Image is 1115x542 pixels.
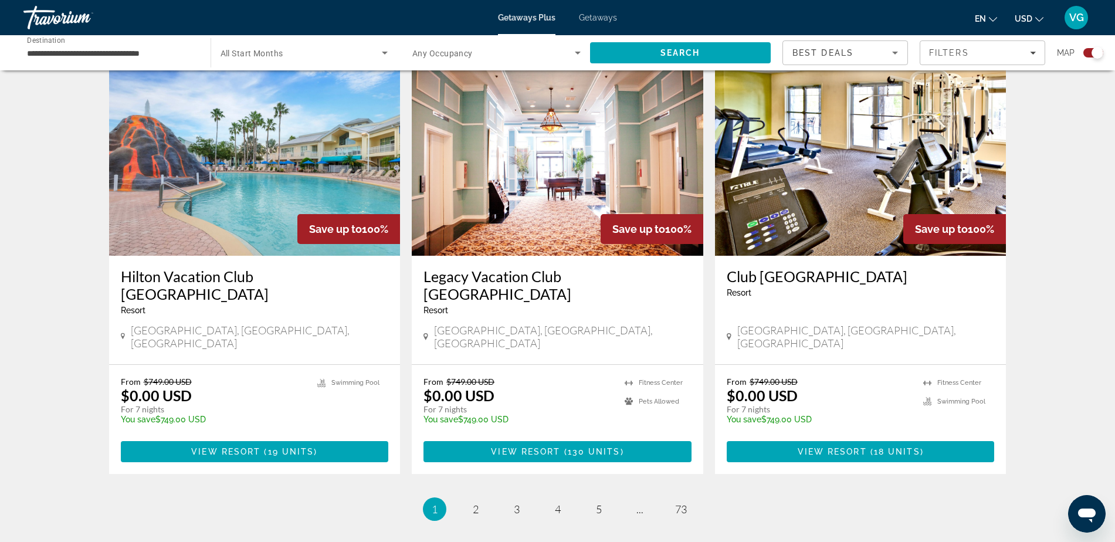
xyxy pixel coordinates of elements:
nav: Pagination [109,497,1006,521]
span: 19 units [268,447,314,456]
div: 100% [601,214,703,244]
p: $0.00 USD [121,387,192,404]
span: [GEOGRAPHIC_DATA], [GEOGRAPHIC_DATA], [GEOGRAPHIC_DATA] [131,324,388,350]
img: Club Wyndham Mountain Vista [715,68,1006,256]
span: VG [1069,12,1084,23]
span: View Resort [491,447,560,456]
span: Filters [929,48,969,57]
button: Search [590,42,771,63]
span: You save [727,415,761,424]
span: Search [660,48,700,57]
button: View Resort(19 units) [121,441,389,462]
span: From [121,377,141,387]
p: $0.00 USD [727,387,798,404]
span: ... [636,503,643,516]
div: 100% [903,214,1006,244]
span: Save up to [915,223,968,235]
span: 1 [432,503,438,516]
span: Save up to [612,223,665,235]
img: Hilton Vacation Club Cypress Pointe Orlando [109,68,401,256]
p: $0.00 USD [423,387,494,404]
span: Resort [423,306,448,315]
p: $749.00 USD [121,415,306,424]
span: en [975,14,986,23]
span: You save [121,415,155,424]
span: Swimming Pool [331,379,379,387]
p: For 7 nights [121,404,306,415]
a: Legacy Vacation Club [GEOGRAPHIC_DATA] [423,267,692,303]
p: $749.00 USD [727,415,912,424]
button: View Resort(130 units) [423,441,692,462]
button: View Resort(18 units) [727,441,995,462]
span: Swimming Pool [937,398,985,405]
a: Club [GEOGRAPHIC_DATA] [727,267,995,285]
p: For 7 nights [423,404,613,415]
input: Select destination [27,46,195,60]
span: 73 [675,503,687,516]
span: Pets Allowed [639,398,679,405]
span: Map [1057,45,1075,61]
span: USD [1015,14,1032,23]
button: Change language [975,10,997,27]
span: [GEOGRAPHIC_DATA], [GEOGRAPHIC_DATA], [GEOGRAPHIC_DATA] [434,324,692,350]
span: ( ) [867,447,924,456]
span: 4 [555,503,561,516]
a: Hilton Vacation Club [GEOGRAPHIC_DATA] [121,267,389,303]
span: You save [423,415,458,424]
div: 100% [297,214,400,244]
iframe: Button to launch messaging window [1068,495,1106,533]
span: ( ) [260,447,317,456]
span: ( ) [560,447,623,456]
p: For 7 nights [727,404,912,415]
a: Getaways Plus [498,13,555,22]
span: Resort [121,306,145,315]
span: Any Occupancy [412,49,473,58]
span: $749.00 USD [750,377,798,387]
a: Travorium [23,2,141,33]
span: Destination [27,36,65,44]
span: 130 units [568,447,621,456]
span: $749.00 USD [144,377,192,387]
span: Resort [727,288,751,297]
span: 18 units [874,447,920,456]
a: Getaways [579,13,617,22]
span: From [727,377,747,387]
img: Legacy Vacation Club Brigantine Beach [412,68,703,256]
span: Best Deals [792,48,853,57]
span: All Start Months [221,49,283,58]
button: Change currency [1015,10,1043,27]
span: [GEOGRAPHIC_DATA], [GEOGRAPHIC_DATA], [GEOGRAPHIC_DATA] [737,324,995,350]
span: View Resort [798,447,867,456]
span: From [423,377,443,387]
span: Save up to [309,223,362,235]
span: 2 [473,503,479,516]
span: 3 [514,503,520,516]
span: 5 [596,503,602,516]
button: User Menu [1061,5,1092,30]
button: Filters [920,40,1045,65]
span: Fitness Center [937,379,981,387]
span: $749.00 USD [446,377,494,387]
span: Fitness Center [639,379,683,387]
p: $749.00 USD [423,415,613,424]
span: View Resort [191,447,260,456]
mat-select: Sort by [792,46,898,60]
